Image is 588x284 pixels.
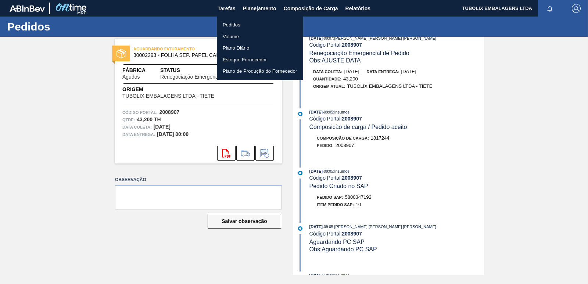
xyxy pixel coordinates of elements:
[217,19,303,31] a: Pedidos
[217,31,303,43] a: Volume
[217,65,303,77] a: Plano de Produção do Fornecedor
[217,42,303,54] a: Plano Diário
[217,54,303,66] a: Estoque Fornecedor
